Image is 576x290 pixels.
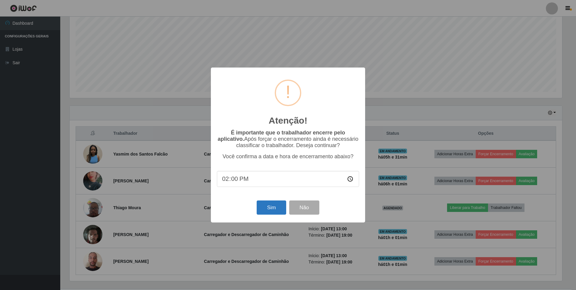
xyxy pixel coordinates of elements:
[217,153,359,160] p: Você confirma a data e hora de encerramento abaixo?
[218,130,345,142] b: É importante que o trabalhador encerre pelo aplicativo.
[289,200,319,215] button: Não
[257,200,286,215] button: Sim
[217,130,359,149] p: Após forçar o encerramento ainda é necessário classificar o trabalhador. Deseja continuar?
[269,115,307,126] h2: Atenção!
